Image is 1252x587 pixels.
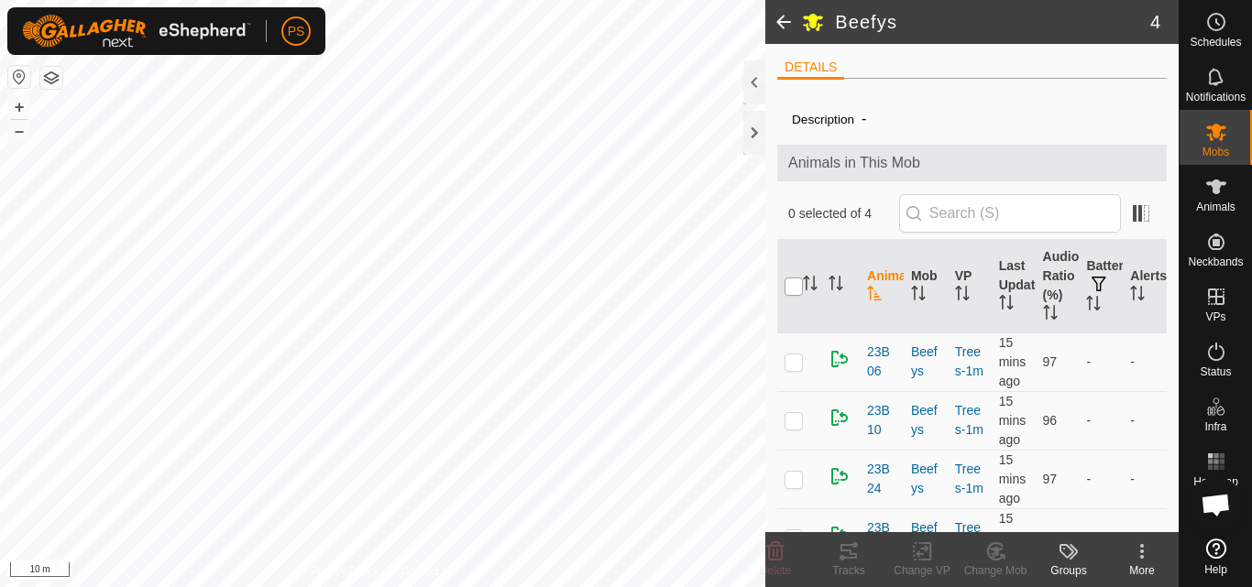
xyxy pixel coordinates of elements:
a: Privacy Policy [311,563,379,580]
span: 31 Aug 2025, 8:45 pm [999,394,1027,447]
span: - [854,103,873,134]
button: Map Layers [40,67,62,89]
span: Delete [760,564,792,577]
span: 97 [1043,530,1058,545]
span: 23B49 [867,518,896,557]
td: - [1079,508,1123,567]
span: VPs [1205,311,1225,322]
a: Trees-1m [955,344,983,378]
div: Beefys [911,460,940,498]
span: 23B06 [867,342,896,381]
td: - [1079,450,1123,508]
button: Reset Map [8,66,30,88]
td: - [1123,508,1167,567]
a: Help [1180,531,1252,582]
div: Change Mob [959,562,1032,579]
span: 31 Aug 2025, 8:45 pm [999,452,1027,505]
a: Trees-1m [955,403,983,437]
div: Beefys [911,518,940,557]
th: Audio Ratio (%) [1036,240,1080,333]
span: Animals [1196,201,1236,212]
li: DETAILS [777,58,844,80]
th: Last Updated [992,240,1036,333]
span: Animals in This Mob [788,152,1156,174]
span: 4 [1150,8,1160,36]
span: PS [288,22,305,41]
td: - [1079,391,1123,450]
div: Tracks [812,562,885,579]
span: Status [1200,366,1231,377]
span: Help [1204,564,1227,575]
th: Battery [1079,240,1123,333]
p-sorticon: Activate to sort [803,278,818,293]
p-sorticon: Activate to sort [955,288,970,303]
th: Mob [904,240,948,333]
a: Trees-1m [955,520,983,554]
div: Groups [1032,562,1105,579]
h2: Beefys [835,11,1150,33]
p-sorticon: Activate to sort [999,298,1014,312]
span: Notifications [1186,92,1246,103]
img: returning on [829,465,851,487]
td: - [1123,450,1167,508]
img: returning on [829,407,851,429]
span: Heatmap [1193,476,1238,487]
div: Beefys [911,342,940,381]
td: - [1079,332,1123,391]
button: – [8,120,30,142]
span: Infra [1204,421,1226,432]
p-sorticon: Activate to sort [1086,299,1101,313]
span: 97 [1043,354,1058,369]
span: Mobs [1203,147,1229,158]
th: Alerts [1123,240,1167,333]
span: 31 Aug 2025, 8:45 pm [999,511,1027,564]
div: Beefys [911,401,940,440]
a: Open chat [1189,477,1244,532]
span: Schedules [1190,37,1241,48]
td: - [1123,332,1167,391]
p-sorticon: Activate to sort [1130,288,1145,303]
p-sorticon: Activate to sort [867,288,882,303]
div: Change VP [885,562,959,579]
a: Trees-1m [955,462,983,495]
p-sorticon: Activate to sort [1043,308,1058,322]
span: 23B10 [867,401,896,440]
span: 0 selected of 4 [788,204,899,223]
th: Animal [860,240,904,333]
div: More [1105,562,1179,579]
span: 97 [1043,472,1058,486]
p-sorticon: Activate to sort [829,278,843,293]
span: 96 [1043,413,1058,428]
input: Search (S) [899,194,1121,233]
img: returning on [829,348,851,370]
img: Gallagher Logo [22,15,251,48]
img: returning on [829,524,851,546]
p-sorticon: Activate to sort [911,288,926,303]
span: 31 Aug 2025, 8:45 pm [999,335,1027,388]
label: Description [792,113,854,126]
button: + [8,96,30,118]
td: - [1123,391,1167,450]
span: Neckbands [1188,256,1243,267]
a: Contact Us [401,563,455,580]
span: 23B24 [867,460,896,498]
th: VP [948,240,992,333]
